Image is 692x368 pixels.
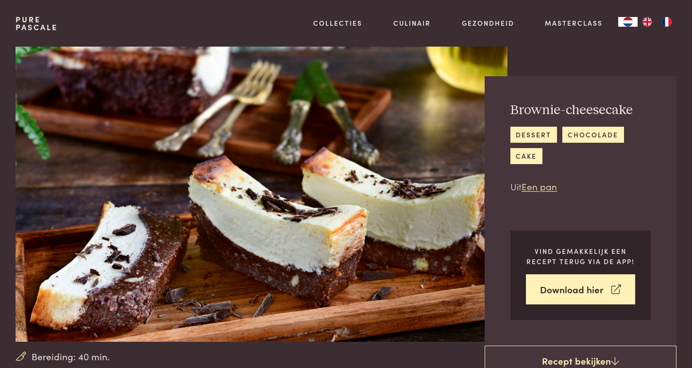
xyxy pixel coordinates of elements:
[638,17,676,27] ul: Language list
[526,274,636,305] a: Download hier
[393,18,431,28] a: Culinair
[32,350,110,364] span: Bereiding: 40 min.
[510,102,651,119] h2: Brownie-cheesecake
[510,148,542,164] a: cake
[657,17,676,27] a: FR
[510,127,557,143] a: dessert
[16,16,58,31] a: PurePascale
[522,180,557,193] a: Een pan
[510,180,651,194] p: Uit
[313,18,362,28] a: Collecties
[618,17,638,27] a: NL
[638,17,657,27] a: EN
[618,17,676,27] aside: Language selected: Nederlands
[16,47,507,342] img: Brownie-cheesecake
[618,17,638,27] div: Language
[526,246,636,266] p: Vind gemakkelijk een recept terug via de app!
[562,127,624,143] a: chocolade
[462,18,514,28] a: Gezondheid
[545,18,603,28] a: Masterclass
